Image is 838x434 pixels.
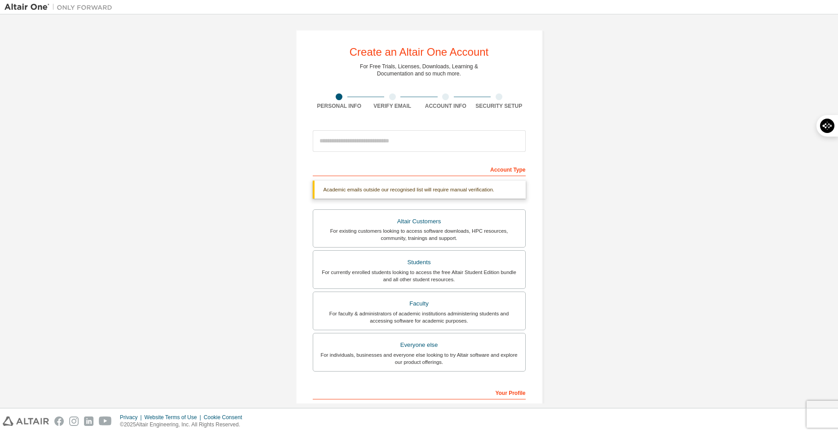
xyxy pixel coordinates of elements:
[99,416,112,426] img: youtube.svg
[69,416,79,426] img: instagram.svg
[313,102,366,110] div: Personal Info
[360,63,478,77] div: For Free Trials, Licenses, Downloads, Learning & Documentation and so much more.
[319,339,520,351] div: Everyone else
[3,416,49,426] img: altair_logo.svg
[319,351,520,366] div: For individuals, businesses and everyone else looking to try Altair software and explore our prod...
[4,3,117,12] img: Altair One
[419,102,473,110] div: Account Info
[319,310,520,324] div: For faculty & administrators of academic institutions administering students and accessing softwa...
[366,102,419,110] div: Verify Email
[204,414,247,421] div: Cookie Consent
[319,215,520,228] div: Altair Customers
[472,102,526,110] div: Security Setup
[319,269,520,283] div: For currently enrolled students looking to access the free Altair Student Edition bundle and all ...
[319,227,520,242] div: For existing customers looking to access software downloads, HPC resources, community, trainings ...
[54,416,64,426] img: facebook.svg
[319,297,520,310] div: Faculty
[313,181,526,199] div: Academic emails outside our recognised list will require manual verification.
[144,414,204,421] div: Website Terms of Use
[84,416,93,426] img: linkedin.svg
[350,47,489,58] div: Create an Altair One Account
[120,414,144,421] div: Privacy
[313,385,526,399] div: Your Profile
[120,421,248,429] p: © 2025 Altair Engineering, Inc. All Rights Reserved.
[319,256,520,269] div: Students
[313,162,526,176] div: Account Type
